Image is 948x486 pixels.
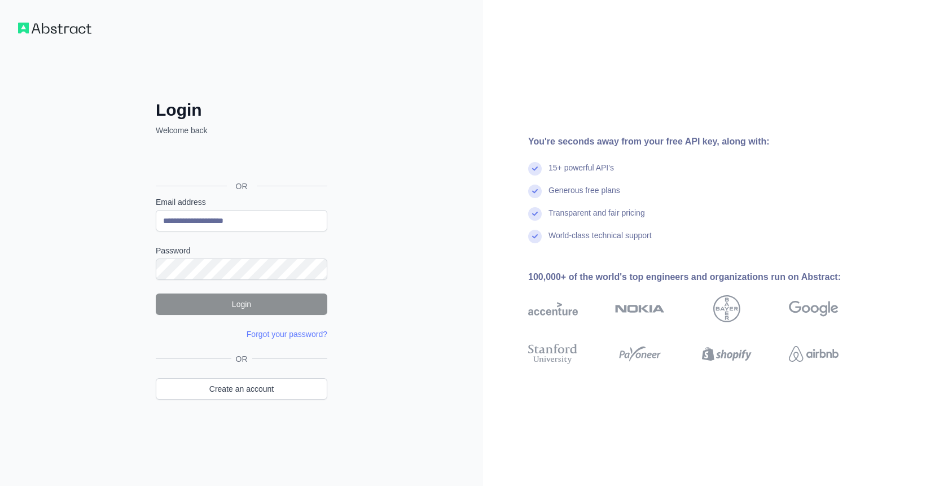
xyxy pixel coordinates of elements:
div: You're seconds away from your free API key, along with: [528,135,875,148]
img: check mark [528,230,542,243]
div: World-class technical support [548,230,652,252]
span: OR [227,181,257,192]
label: Password [156,245,327,256]
div: Generous free plans [548,185,620,207]
p: Welcome back [156,125,327,136]
img: accenture [528,295,578,322]
img: payoneer [615,341,665,366]
img: check mark [528,207,542,221]
label: Email address [156,196,327,208]
img: check mark [528,185,542,198]
span: OR [231,353,252,365]
img: shopify [702,341,752,366]
a: Forgot your password? [247,330,327,339]
div: Transparent and fair pricing [548,207,645,230]
div: 100,000+ of the world's top engineers and organizations run on Abstract: [528,270,875,284]
img: bayer [713,295,740,322]
div: 15+ powerful API's [548,162,614,185]
img: google [789,295,839,322]
img: check mark [528,162,542,176]
h2: Login [156,100,327,120]
img: airbnb [789,341,839,366]
a: Create an account [156,378,327,400]
iframe: Sign in with Google Button [150,148,331,173]
img: Workflow [18,23,91,34]
img: nokia [615,295,665,322]
button: Login [156,294,327,315]
img: stanford university [528,341,578,366]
